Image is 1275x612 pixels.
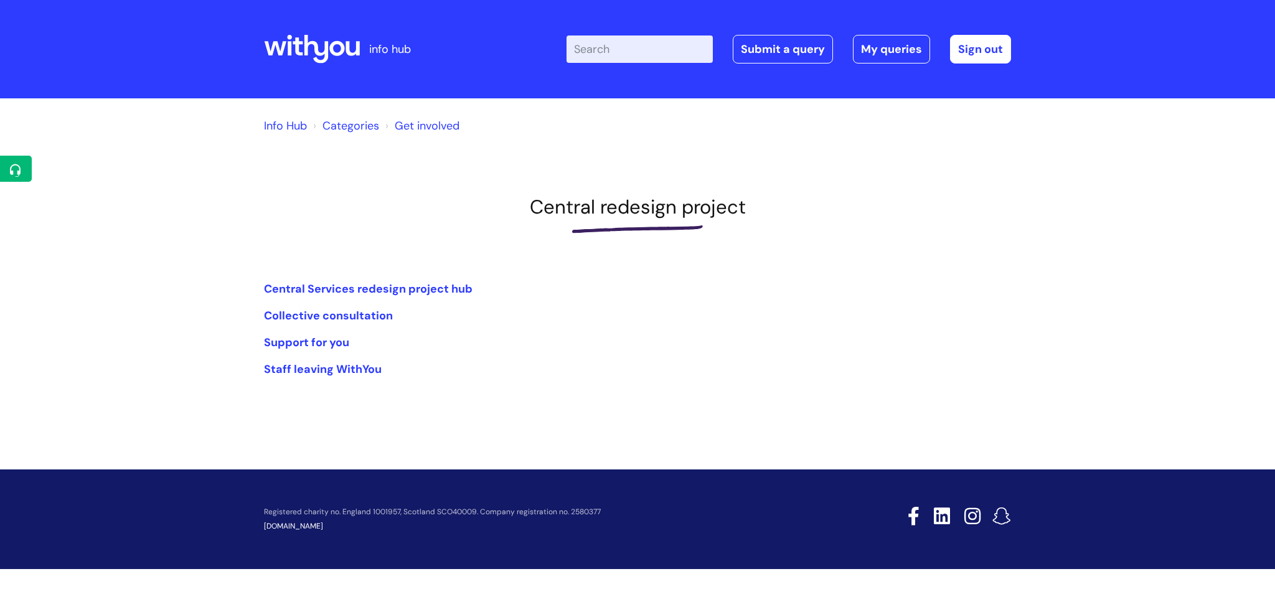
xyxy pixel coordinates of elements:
a: Categories [322,118,379,133]
div: | - [567,35,1011,64]
a: Info Hub [264,118,307,133]
a: Central Services redesign project hub [264,281,473,296]
a: Support for you [264,335,349,350]
li: Solution home [310,116,379,136]
a: Sign out [950,35,1011,64]
a: Get involved [395,118,459,133]
p: info hub [369,39,411,59]
a: Collective consultation [264,308,393,323]
input: Search [567,35,713,63]
h1: Central redesign project [264,195,1011,219]
a: Submit a query [733,35,833,64]
a: [DOMAIN_NAME] [264,521,323,531]
li: Get involved [382,116,459,136]
p: Registered charity no. England 1001957, Scotland SCO40009. Company registration no. 2580377 [264,508,819,516]
a: My queries [853,35,930,64]
a: Staff leaving WithYou [264,362,382,377]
